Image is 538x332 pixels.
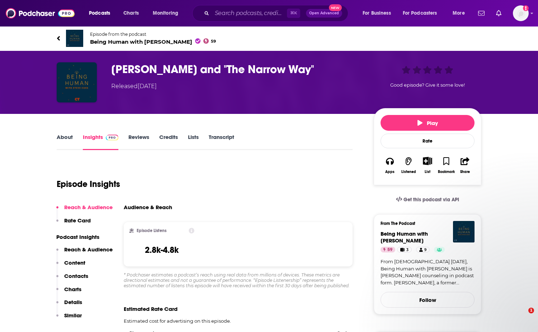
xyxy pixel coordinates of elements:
span: 59 [387,246,392,254]
span: Episode from the podcast [90,32,216,37]
span: Open Advanced [309,11,339,15]
button: Show More Button [420,157,435,165]
button: Apps [381,152,399,178]
span: Being Human with [PERSON_NAME] [90,38,216,45]
span: Logged in as shcarlos [513,5,529,21]
a: Being Human with Steve Cuss [381,230,428,244]
p: Content [64,259,85,266]
h1: Episode Insights [57,179,120,189]
a: Show notifications dropdown [475,7,487,19]
input: Search podcasts, credits, & more... [212,8,287,19]
button: Show profile menu [513,5,529,21]
a: About [57,134,73,150]
span: Good episode? Give it some love! [390,82,465,88]
div: Released [DATE] [111,82,157,91]
div: List [425,169,430,174]
button: Charts [56,286,81,299]
img: Podchaser Pro [106,135,118,140]
a: Reviews [128,134,149,150]
p: Reach & Audience [64,204,113,211]
span: Play [417,120,438,126]
svg: Add a profile image [523,5,529,11]
span: 3 [406,246,409,254]
a: 59 [381,247,395,252]
span: 9 [424,246,426,254]
button: open menu [358,8,400,19]
h2: Episode Listens [137,228,166,233]
p: Charts [64,286,81,293]
div: Rate [381,134,475,148]
div: Show More ButtonList [418,152,437,178]
a: Lists [188,134,199,150]
span: ⌘ K [287,9,300,18]
span: Charts [123,8,139,18]
button: open menu [84,8,119,19]
span: For Podcasters [403,8,437,18]
button: Bookmark [437,152,456,178]
a: 3 [397,247,412,252]
p: Estimated cost for advertising on this episode. [124,318,353,324]
button: Follow [381,292,475,308]
a: Charts [119,8,143,19]
a: Credits [159,134,178,150]
p: Details [64,299,82,305]
span: New [329,4,342,11]
p: Podcast Insights [56,234,113,240]
img: Rich Villodas and "The Narrow Way" [57,62,97,102]
button: Reach & Audience [56,204,113,217]
span: For Business [363,8,391,18]
iframe: Intercom live chat [514,308,531,325]
button: Content [56,259,85,273]
a: Being Human with Steve CussEpisode from the podcastBeing Human with [PERSON_NAME]59 [57,30,481,47]
button: open menu [448,8,474,19]
span: More [453,8,465,18]
img: Being Human with Steve Cuss [66,30,83,47]
button: Reach & Audience [56,246,113,259]
button: Play [381,115,475,131]
h3: From The Podcast [381,221,469,226]
img: Being Human with Steve Cuss [453,221,475,242]
a: Transcript [209,134,234,150]
button: Details [56,299,82,312]
a: InsightsPodchaser Pro [83,134,118,150]
div: Bookmark [438,170,455,174]
a: Get this podcast via API [390,191,465,208]
p: Similar [64,312,82,319]
a: From [DEMOGRAPHIC_DATA] [DATE], Being Human with [PERSON_NAME] is [PERSON_NAME] counseling in pod... [381,258,475,286]
img: Podchaser - Follow, Share and Rate Podcasts [6,6,75,20]
span: Estimated Rate Card [124,305,178,312]
button: Share [456,152,475,178]
div: * Podchaser estimates a podcast’s reach using real data from millions of devices. These metrics a... [124,272,353,288]
button: open menu [398,8,448,19]
span: Get this podcast via API [403,197,459,203]
h3: Rich Villodas and "The Narrow Way" [111,62,362,76]
span: Podcasts [89,8,110,18]
button: Rate Card [56,217,91,230]
div: Apps [385,170,395,174]
a: 9 [416,247,430,252]
button: Similar [56,312,82,325]
button: Contacts [56,273,88,286]
a: Show notifications dropdown [493,7,504,19]
h3: Audience & Reach [124,204,172,211]
span: 1 [528,308,534,313]
div: Share [460,170,470,174]
span: Monitoring [153,8,178,18]
p: Reach & Audience [64,246,113,253]
div: Search podcasts, credits, & more... [199,5,355,21]
button: open menu [148,8,188,19]
h3: 2.8k-4.8k [145,245,179,255]
button: Listened [399,152,418,178]
p: Contacts [64,273,88,279]
div: Listened [401,170,416,174]
span: 59 [211,40,216,43]
span: Being Human with [PERSON_NAME] [381,230,428,244]
button: Open AdvancedNew [306,9,342,18]
p: Rate Card [64,217,91,224]
img: User Profile [513,5,529,21]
